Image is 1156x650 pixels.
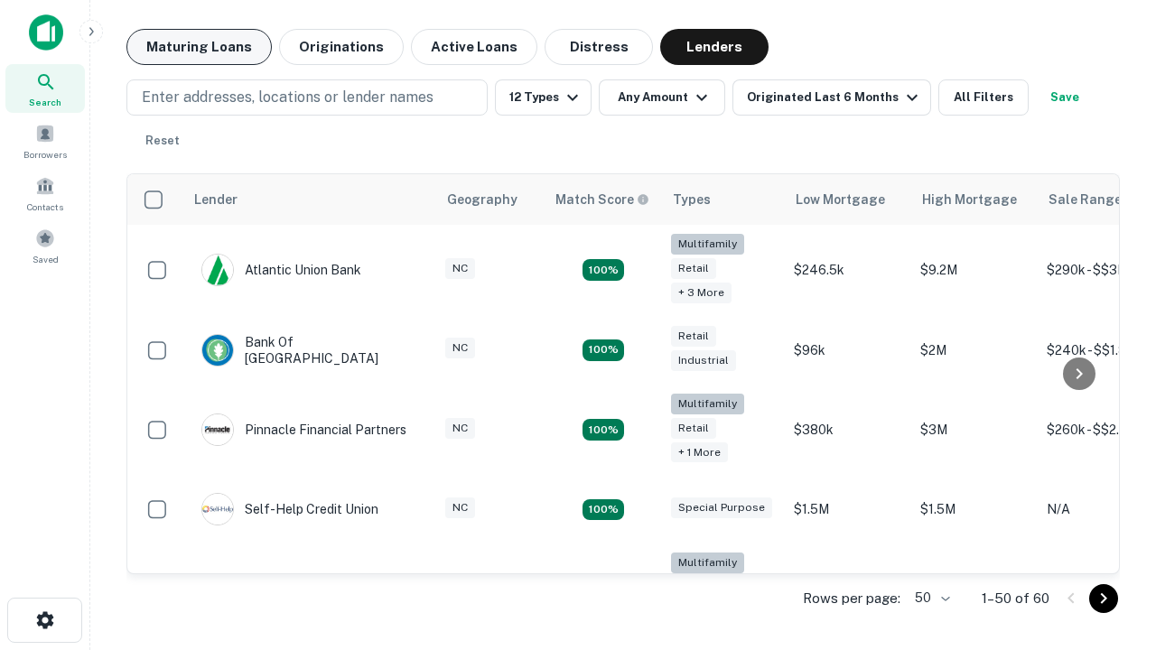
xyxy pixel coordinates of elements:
span: Saved [33,252,59,266]
div: + 1 more [671,442,728,463]
div: 50 [908,585,953,611]
img: picture [202,335,233,366]
div: Matching Properties: 15, hasApolloMatch: undefined [583,339,624,361]
div: Retail [671,326,716,347]
button: Lenders [660,29,769,65]
div: Atlantic Union Bank [201,254,361,286]
p: 1–50 of 60 [982,588,1049,609]
div: Special Purpose [671,497,772,518]
div: Lender [194,189,238,210]
td: $9.2M [911,225,1038,316]
div: + 3 more [671,283,732,303]
div: Capitalize uses an advanced AI algorithm to match your search with the best lender. The match sco... [555,190,649,209]
th: Geography [436,174,545,225]
button: Save your search to get updates of matches that match your search criteria. [1036,79,1094,116]
div: Matching Properties: 11, hasApolloMatch: undefined [583,499,624,521]
button: Distress [545,29,653,65]
td: $380k [785,385,911,476]
div: Multifamily [671,234,744,255]
button: Any Amount [599,79,725,116]
span: Search [29,95,61,109]
div: Multifamily [671,394,744,414]
td: $2M [911,316,1038,385]
th: Lender [183,174,436,225]
button: Active Loans [411,29,537,65]
iframe: Chat Widget [1066,448,1156,534]
p: Rows per page: [803,588,900,609]
img: capitalize-icon.png [29,14,63,51]
div: Bank Of [GEOGRAPHIC_DATA] [201,334,418,367]
span: Contacts [27,200,63,214]
h6: Match Score [555,190,646,209]
div: Multifamily [671,552,744,573]
td: $246k [785,543,911,635]
div: Retail [671,418,716,439]
a: Search [5,64,85,113]
div: Self-help Credit Union [201,493,378,525]
button: Reset [134,123,191,159]
div: Matching Properties: 17, hasApolloMatch: undefined [583,419,624,441]
div: NC [445,338,475,358]
img: picture [202,414,233,445]
td: $1.5M [785,475,911,543]
div: Types [673,189,711,210]
img: picture [202,494,233,525]
td: $3M [911,385,1038,476]
img: picture [202,255,233,285]
div: NC [445,497,475,518]
button: Maturing Loans [126,29,272,65]
a: Borrowers [5,116,85,165]
button: Originated Last 6 Months [732,79,931,116]
th: Types [662,174,785,225]
div: High Mortgage [922,189,1017,210]
div: Geography [447,189,517,210]
td: $1.5M [911,475,1038,543]
div: Pinnacle Financial Partners [201,413,406,446]
div: The Fidelity Bank [201,573,348,606]
th: High Mortgage [911,174,1038,225]
button: Originations [279,29,404,65]
a: Saved [5,221,85,270]
div: Industrial [671,350,736,371]
div: Low Mortgage [796,189,885,210]
p: Enter addresses, locations or lender names [142,87,433,108]
div: Retail [671,258,716,279]
a: Contacts [5,169,85,218]
button: 12 Types [495,79,592,116]
span: Borrowers [23,147,67,162]
td: $246.5k [785,225,911,316]
th: Capitalize uses an advanced AI algorithm to match your search with the best lender. The match sco... [545,174,662,225]
td: $3.2M [911,543,1038,635]
th: Low Mortgage [785,174,911,225]
div: NC [445,418,475,439]
div: NC [445,258,475,279]
button: All Filters [938,79,1029,116]
div: Originated Last 6 Months [747,87,923,108]
td: $96k [785,316,911,385]
button: Enter addresses, locations or lender names [126,79,488,116]
div: Sale Range [1049,189,1122,210]
div: Matching Properties: 10, hasApolloMatch: undefined [583,259,624,281]
button: Go to next page [1089,584,1118,613]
